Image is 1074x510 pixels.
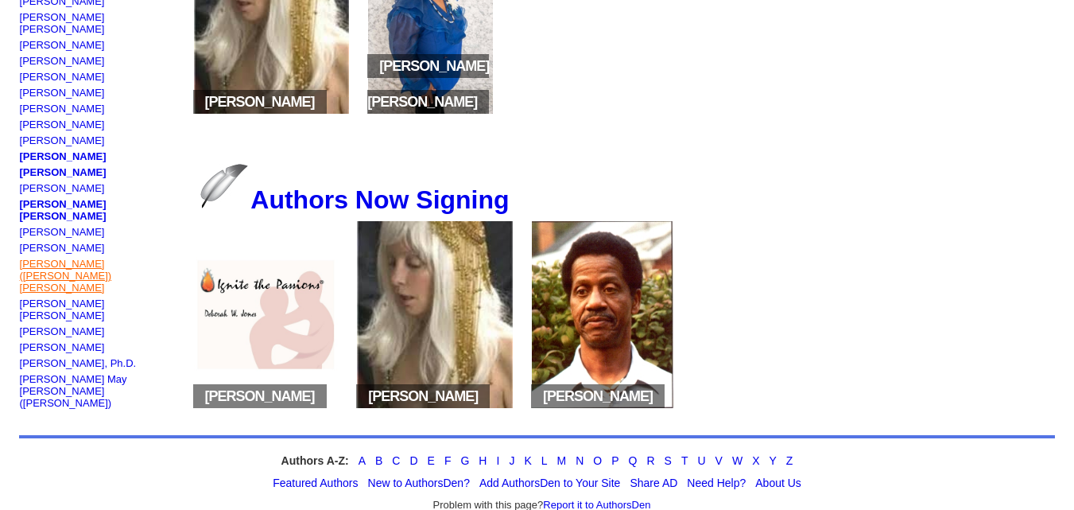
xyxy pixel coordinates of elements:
[20,321,24,325] img: shim.gif
[665,454,672,467] a: S
[20,71,105,83] a: [PERSON_NAME]
[20,115,24,119] img: shim.gif
[392,454,400,467] a: C
[646,454,654,467] a: R
[20,55,105,67] a: [PERSON_NAME]
[197,99,205,107] img: space
[20,35,24,39] img: shim.gif
[20,178,24,182] img: shim.gif
[444,454,452,467] a: F
[20,87,105,99] a: [PERSON_NAME]
[630,477,677,489] a: Share AD
[496,454,499,467] a: I
[732,454,742,467] a: W
[193,384,327,408] span: [PERSON_NAME]
[20,325,105,337] a: [PERSON_NAME]
[20,162,24,166] img: shim.gif
[20,130,24,134] img: shim.gif
[478,393,486,401] img: space
[20,373,127,409] a: [PERSON_NAME] May [PERSON_NAME] ([PERSON_NAME])
[526,401,680,413] a: space[PERSON_NAME]space
[770,454,777,467] a: Y
[409,454,417,467] a: D
[20,198,107,222] a: [PERSON_NAME] [PERSON_NAME]
[273,477,358,489] a: Featured Authors
[188,401,344,413] a: space[PERSON_NAME]space
[20,39,105,51] a: [PERSON_NAME]
[20,353,24,357] img: shim.gif
[20,99,24,103] img: shim.gif
[20,369,24,373] img: shim.gif
[20,150,107,162] a: [PERSON_NAME]
[20,67,24,71] img: shim.gif
[752,454,759,467] a: X
[524,454,531,467] a: K
[531,384,665,408] span: [PERSON_NAME]
[715,454,723,467] a: V
[629,454,638,467] a: Q
[20,294,24,298] img: shim.gif
[755,477,801,489] a: About Us
[786,454,793,467] a: Z
[20,226,105,238] a: [PERSON_NAME]
[477,99,485,107] img: space
[20,337,24,341] img: shim.gif
[20,166,107,178] a: [PERSON_NAME]
[367,54,489,114] span: [PERSON_NAME] [PERSON_NAME]
[428,454,435,467] a: E
[281,454,349,467] strong: Authors A-Z:
[315,393,323,401] img: space
[375,454,382,467] a: B
[593,454,602,467] a: O
[479,454,487,467] a: H
[20,146,24,150] img: shim.gif
[359,454,366,467] a: A
[20,357,137,369] a: [PERSON_NAME], Ph.D.
[653,393,661,401] img: space
[681,454,688,467] a: T
[20,254,24,258] img: shim.gif
[315,99,323,107] img: space
[697,454,705,467] a: U
[197,393,205,401] img: space
[535,393,543,401] img: space
[20,119,105,130] a: [PERSON_NAME]
[20,134,105,146] a: [PERSON_NAME]
[20,83,24,87] img: shim.gif
[687,477,746,489] a: Need Help?
[20,222,24,226] img: shim.gif
[200,164,248,208] img: feather.jpg
[20,194,24,198] img: shim.gif
[576,454,584,467] a: N
[20,11,105,35] a: [PERSON_NAME] [PERSON_NAME]
[363,107,498,119] a: space[PERSON_NAME] [PERSON_NAME]space
[193,90,327,114] span: [PERSON_NAME]
[557,454,567,467] a: M
[541,454,548,467] a: L
[356,384,490,408] span: [PERSON_NAME]
[20,238,24,242] img: shim.gif
[371,63,379,71] img: space
[20,341,105,353] a: [PERSON_NAME]
[198,185,509,214] a: Authors Now Signing
[20,182,105,194] a: [PERSON_NAME]
[360,393,368,401] img: space
[611,454,618,467] a: P
[20,103,105,115] a: [PERSON_NAME]
[20,258,112,294] a: [PERSON_NAME] ([PERSON_NAME]) [PERSON_NAME]
[188,107,355,119] a: space[PERSON_NAME]space
[460,454,469,467] a: G
[20,51,24,55] img: shim.gif
[20,298,105,321] a: [PERSON_NAME] [PERSON_NAME]
[368,477,470,489] a: New to AuthorsDen?
[20,7,24,11] img: shim.gif
[20,409,24,413] img: shim.gif
[509,454,514,467] a: J
[479,477,620,489] a: Add AuthorsDen to Your Site
[20,242,105,254] a: [PERSON_NAME]
[351,401,518,413] a: space[PERSON_NAME]space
